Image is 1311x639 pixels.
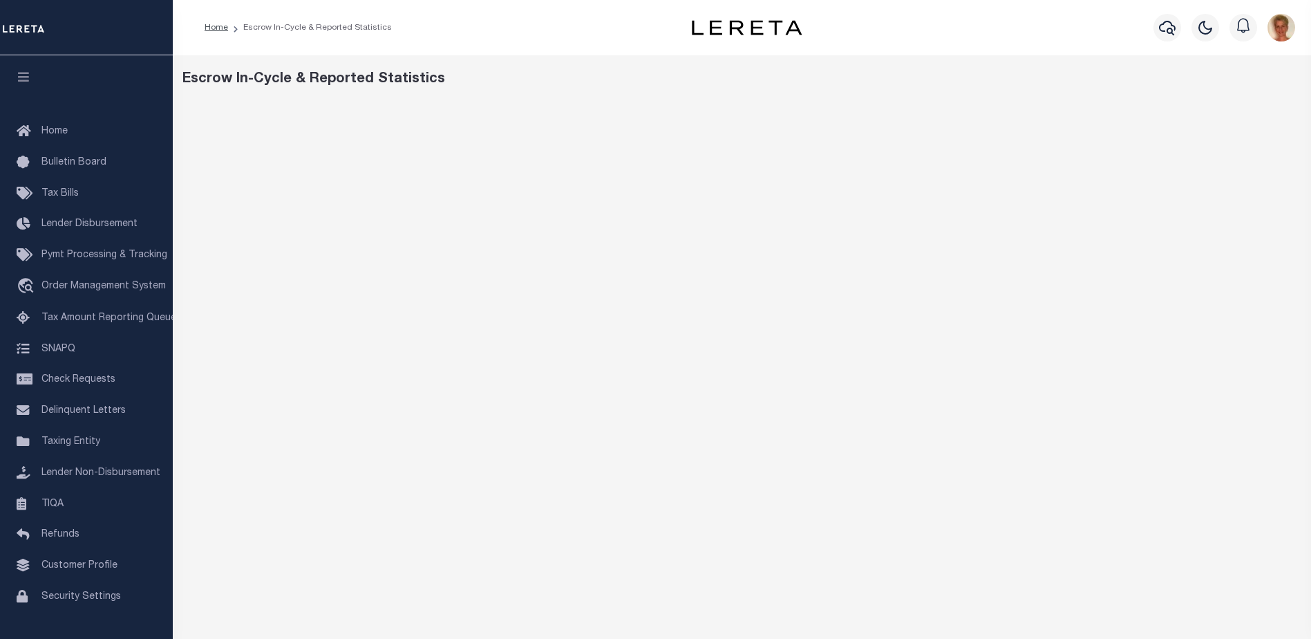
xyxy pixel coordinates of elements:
span: Tax Bills [41,189,79,198]
div: Escrow In-Cycle & Reported Statistics [182,69,1302,90]
img: logo-dark.svg [692,20,802,35]
li: Escrow In-Cycle & Reported Statistics [228,21,392,34]
span: Taxing Entity [41,437,100,447]
span: Customer Profile [41,561,117,571]
span: Pymt Processing & Tracking [41,250,167,260]
span: Security Settings [41,592,121,602]
span: SNAPQ [41,344,75,353]
span: Check Requests [41,375,115,385]
span: Order Management System [41,281,166,291]
span: Lender Non-Disbursement [41,468,160,478]
span: Tax Amount Reporting Queue [41,313,176,323]
a: Home [205,24,228,32]
span: Refunds [41,530,79,539]
span: Delinquent Letters [41,406,126,416]
span: Lender Disbursement [41,219,138,229]
span: Home [41,127,68,136]
span: TIQA [41,499,64,508]
span: Bulletin Board [41,158,106,167]
i: travel_explore [17,278,39,296]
